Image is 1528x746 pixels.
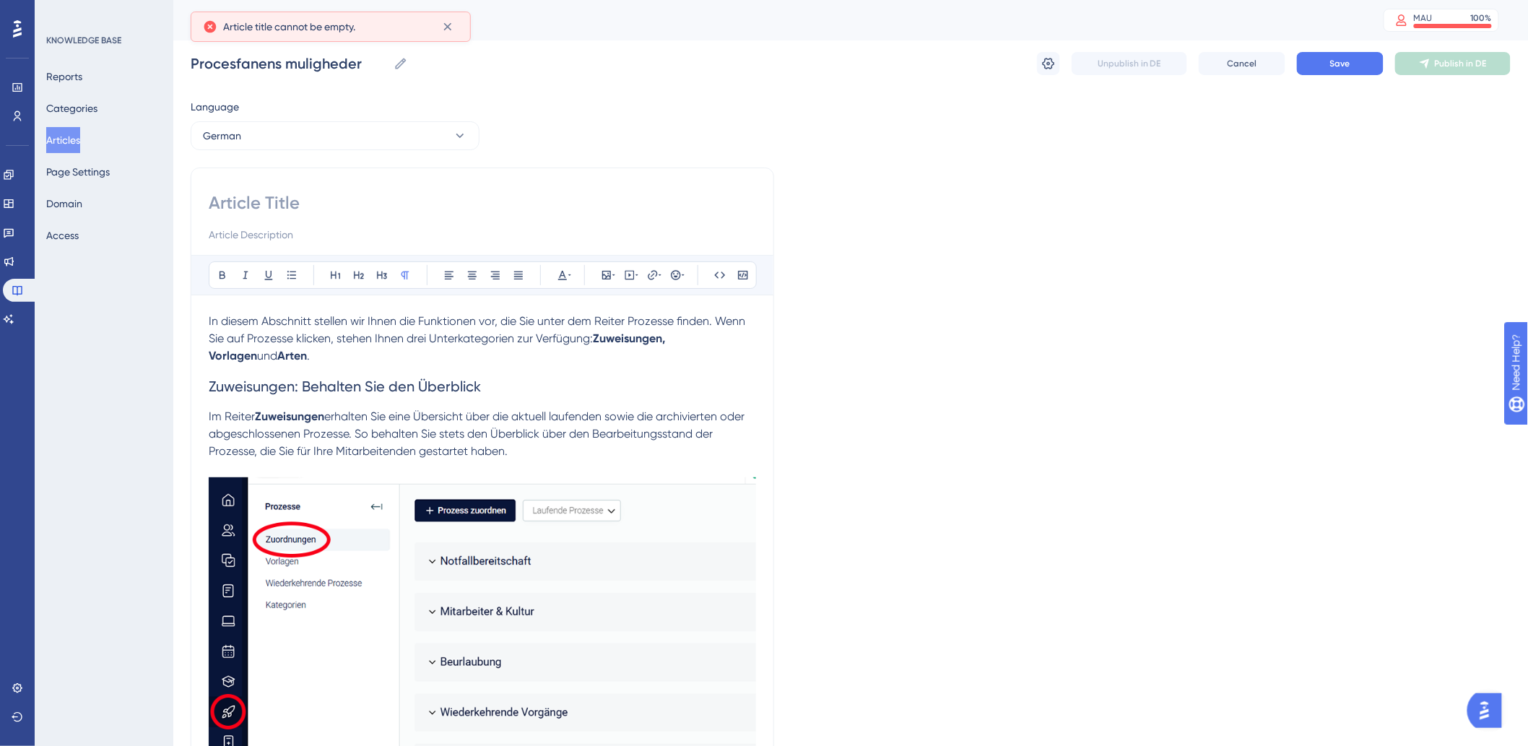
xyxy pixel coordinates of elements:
[46,127,80,153] button: Articles
[1467,689,1511,732] iframe: UserGuiding AI Assistant Launcher
[1395,52,1511,75] button: Publish in DE
[209,409,255,423] span: Im Reiter
[1199,52,1285,75] button: Cancel
[1435,58,1487,69] span: Publish in DE
[1297,52,1384,75] button: Save
[257,349,277,363] span: und
[255,409,324,423] strong: Zuweisungen
[223,18,355,35] span: Article title cannot be empty.
[1072,52,1187,75] button: Unpublish in DE
[46,191,82,217] button: Domain
[1228,58,1257,69] span: Cancel
[46,95,97,121] button: Categories
[46,64,82,90] button: Reports
[191,10,1347,30] div: Procesfanens muligheder
[1471,12,1492,24] div: 100 %
[209,226,756,243] input: Article Description
[277,349,307,363] strong: Arten
[209,191,756,214] input: Article Title
[46,159,110,185] button: Page Settings
[209,409,747,458] span: erhalten Sie eine Übersicht über die aktuell laufenden sowie die archivierten oder abgeschlossene...
[1414,12,1433,24] div: MAU
[209,378,481,395] span: Zuweisungen: Behalten Sie den Überblick
[1098,58,1161,69] span: Unpublish in DE
[209,314,748,345] span: In diesem Abschnitt stellen wir Ihnen die Funktionen vor, die Sie unter dem Reiter Prozesse finde...
[307,349,310,363] span: .
[191,121,479,150] button: German
[46,222,79,248] button: Access
[203,127,241,144] span: German
[1330,58,1350,69] span: Save
[46,35,121,46] div: KNOWLEDGE BASE
[191,98,239,116] span: Language
[191,53,388,74] input: Article Name
[34,4,90,21] span: Need Help?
